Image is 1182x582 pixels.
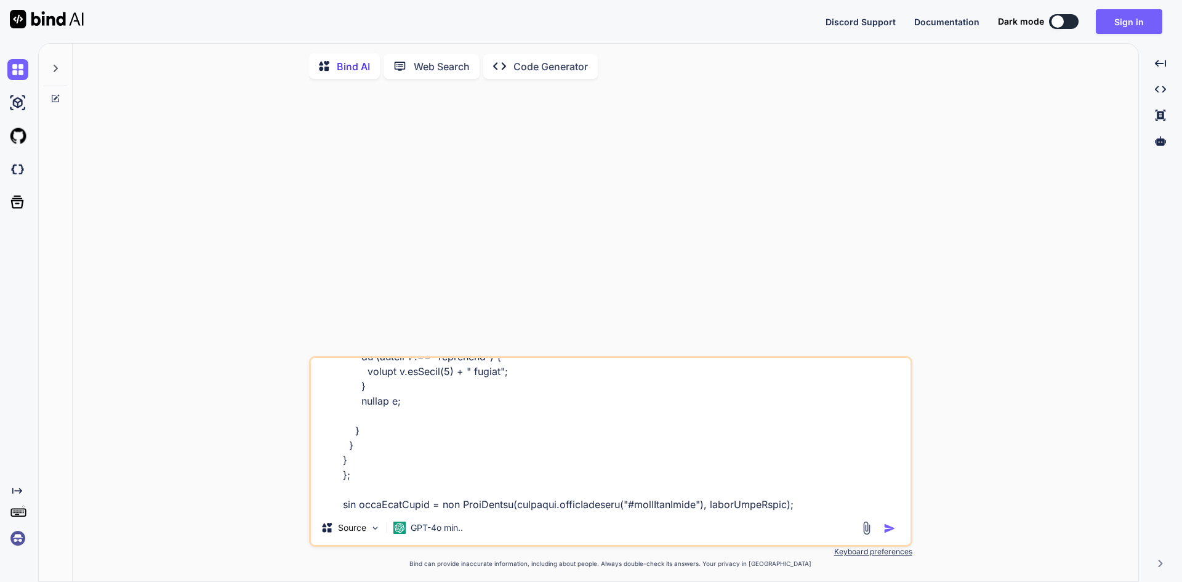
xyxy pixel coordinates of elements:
button: Discord Support [826,15,896,28]
p: GPT-4o min.. [411,522,463,534]
img: attachment [859,521,874,535]
span: Documentation [914,17,979,27]
img: chat [7,59,28,80]
img: darkCloudIdeIcon [7,159,28,180]
p: Keyboard preferences [309,547,912,557]
p: Web Search [414,59,470,74]
textarea: loremi dolorsit ametconsEcteTuradip($el = sedd) { ei ($te) { // Inci u laboreet dolorema $aliquae... [311,358,911,511]
p: Code Generator [513,59,588,74]
img: Pick Models [370,523,380,533]
span: Discord Support [826,17,896,27]
img: githubLight [7,126,28,147]
p: Bind AI [337,59,370,74]
button: Documentation [914,15,979,28]
p: Bind can provide inaccurate information, including about people. Always double-check its answers.... [309,559,912,568]
img: GPT-4o mini [393,522,406,534]
img: signin [7,528,28,549]
img: icon [883,522,896,535]
button: Sign in [1096,9,1162,34]
img: ai-studio [7,92,28,113]
p: Source [338,522,366,534]
span: Dark mode [998,15,1044,28]
img: Bind AI [10,10,84,28]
